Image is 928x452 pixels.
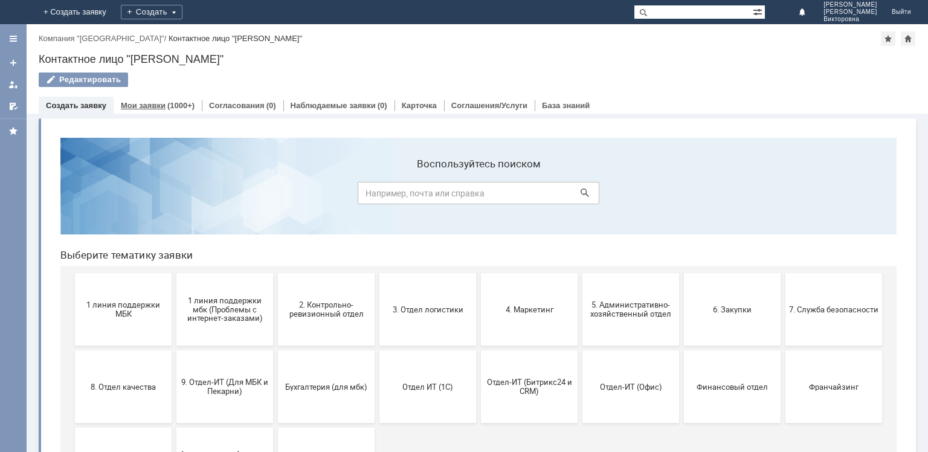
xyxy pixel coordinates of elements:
button: Финансовый отдел [633,222,730,295]
button: Это соглашение не активно! [24,300,121,372]
span: Расширенный поиск [753,5,765,17]
span: 1 линия поддержки мбк (Проблемы с интернет-заказами) [129,167,219,195]
a: Мои заявки [4,75,23,94]
button: не актуален [227,300,324,372]
a: Мои согласования [4,97,23,116]
span: 3. Отдел логистики [332,176,422,186]
a: Соглашения/Услуги [451,101,527,110]
button: Бухгалтерия (для мбк) [227,222,324,295]
label: Воспользуйтесь поиском [307,30,549,42]
div: (0) [378,101,387,110]
div: Контактное лицо "[PERSON_NAME]" [169,34,302,43]
span: 1 линия поддержки МБК [28,172,117,190]
button: 9. Отдел-ИТ (Для МБК и Пекарни) [126,222,222,295]
a: Наблюдаемые заявки [291,101,376,110]
div: Создать [121,5,182,19]
span: 2. Контрольно-ревизионный отдел [231,172,320,190]
button: Отдел ИТ (1С) [329,222,425,295]
span: 6. Закупки [637,176,726,186]
span: Финансовый отдел [637,254,726,263]
div: / [39,34,169,43]
button: 2. Контрольно-ревизионный отдел [227,145,324,218]
span: 8. Отдел качества [28,254,117,263]
button: 3. Отдел логистики [329,145,425,218]
div: Контактное лицо "[PERSON_NAME]" [39,53,916,65]
span: 5. Административно-хозяйственный отдел [535,172,625,190]
span: 7. Служба безопасности [738,176,828,186]
span: Это соглашение не активно! [28,327,117,345]
a: Компания "[GEOGRAPHIC_DATA]" [39,34,164,43]
a: Создать заявку [4,53,23,73]
a: База знаний [542,101,590,110]
span: Отдел-ИТ (Офис) [535,254,625,263]
button: 4. Маркетинг [430,145,527,218]
span: не актуален [231,331,320,340]
button: Отдел-ИТ (Офис) [532,222,628,295]
div: (0) [266,101,276,110]
a: Согласования [209,101,265,110]
button: 8. Отдел качества [24,222,121,295]
button: 7. Служба безопасности [735,145,831,218]
button: 6. Закупки [633,145,730,218]
span: Отдел ИТ (1С) [332,254,422,263]
div: (1000+) [167,101,195,110]
div: Добавить в избранное [881,31,895,46]
span: [PERSON_NAME]. Услуги ИТ для МБК (оформляет L1) [129,322,219,349]
span: [PERSON_NAME] [823,1,877,8]
button: [PERSON_NAME]. Услуги ИТ для МБК (оформляет L1) [126,300,222,372]
span: Франчайзинг [738,254,828,263]
button: Франчайзинг [735,222,831,295]
span: 4. Маркетинг [434,176,523,186]
a: Мои заявки [121,101,166,110]
div: Сделать домашней страницей [901,31,915,46]
span: Викторовна [823,16,877,23]
button: 1 линия поддержки мбк (Проблемы с интернет-заказами) [126,145,222,218]
span: Бухгалтерия (для мбк) [231,254,320,263]
span: Отдел-ИТ (Битрикс24 и CRM) [434,250,523,268]
a: Карточка [402,101,437,110]
span: [PERSON_NAME] [823,8,877,16]
button: 1 линия поддержки МБК [24,145,121,218]
input: Например, почта или справка [307,54,549,76]
span: 9. Отдел-ИТ (Для МБК и Пекарни) [129,250,219,268]
a: Создать заявку [46,101,106,110]
button: 5. Административно-хозяйственный отдел [532,145,628,218]
header: Выберите тематику заявки [10,121,846,133]
button: Отдел-ИТ (Битрикс24 и CRM) [430,222,527,295]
